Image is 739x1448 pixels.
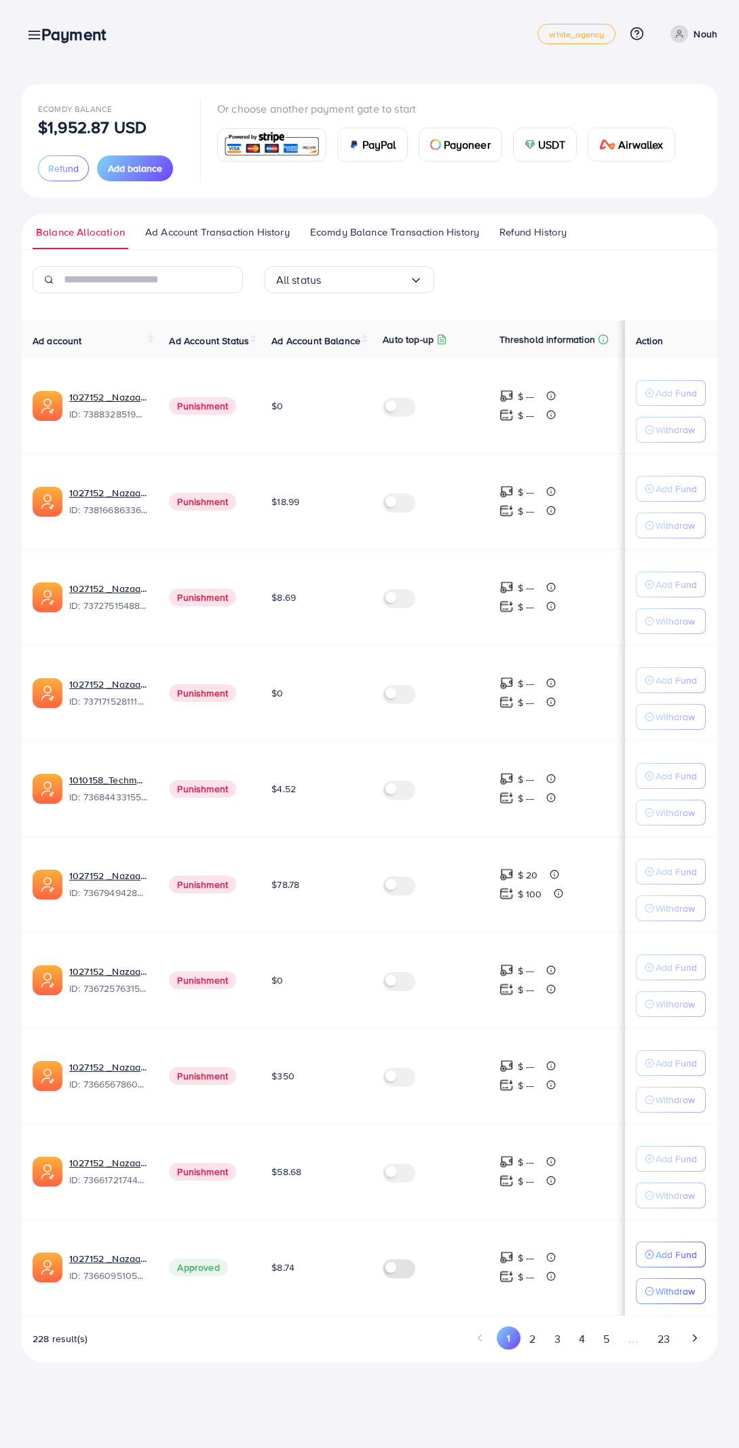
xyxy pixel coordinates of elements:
[33,1157,62,1187] img: ic-ads-acc.e4c84228.svg
[518,580,535,596] p: $ ---
[499,791,514,805] img: top-up amount
[499,1250,514,1265] img: top-up amount
[518,407,535,424] p: $ ---
[41,24,117,44] h3: Payment
[69,790,147,804] span: ID: 7368443315504726017
[69,390,147,422] div: <span class='underline'>1027152 _Nazaagency_019</span></br>7388328519014645761
[518,790,535,806] p: $ ---
[271,1069,295,1083] span: $350
[499,695,514,709] img: top-up amount
[419,128,502,162] a: cardPayoneer
[636,380,706,406] button: Add Fund
[321,270,409,291] input: Search for option
[169,971,236,989] span: Punishment
[69,965,147,996] div: <span class='underline'>1027152 _Nazaagency_016</span></br>7367257631523782657
[69,599,147,612] span: ID: 7372751548805726224
[518,1250,535,1266] p: $ ---
[497,1326,520,1350] button: Go to page 1
[69,503,147,517] span: ID: 7381668633665093648
[69,486,147,500] a: 1027152 _Nazaagency_023
[38,119,147,135] p: $1,952.87 USD
[656,1055,697,1071] p: Add Fund
[636,1242,706,1267] button: Add Fund
[499,676,514,690] img: top-up amount
[499,599,514,614] img: top-up amount
[665,25,717,43] a: Nouh
[69,582,147,595] a: 1027152 _Nazaagency_007
[636,608,706,634] button: Withdraw
[38,103,112,115] span: Ecomdy Balance
[499,389,514,403] img: top-up amount
[499,982,514,997] img: top-up amount
[33,1252,62,1282] img: ic-ads-acc.e4c84228.svg
[271,495,299,508] span: $18.99
[69,390,147,404] a: 1027152 _Nazaagency_019
[169,334,249,348] span: Ad Account Status
[265,266,434,293] div: Search for option
[217,128,326,162] a: card
[499,1059,514,1073] img: top-up amount
[518,675,535,692] p: $ ---
[362,136,396,153] span: PayPal
[588,128,675,162] a: cardAirwallex
[444,136,491,153] span: Payoneer
[499,580,514,595] img: top-up amount
[636,334,663,348] span: Action
[499,225,567,240] span: Refund History
[69,965,147,978] a: 1027152 _Nazaagency_016
[383,331,434,348] p: Auto top-up
[499,331,595,348] p: Threshold information
[518,1154,535,1170] p: $ ---
[518,1173,535,1189] p: $ ---
[33,487,62,517] img: ic-ads-acc.e4c84228.svg
[499,485,514,499] img: top-up amount
[69,407,147,421] span: ID: 7388328519014645761
[33,1061,62,1091] img: ic-ads-acc.e4c84228.svg
[499,1174,514,1188] img: top-up amount
[271,782,296,796] span: $4.52
[656,959,697,976] p: Add Fund
[271,973,283,987] span: $0
[69,582,147,613] div: <span class='underline'>1027152 _Nazaagency_007</span></br>7372751548805726224
[145,225,290,240] span: Ad Account Transaction History
[518,1077,535,1094] p: $ ---
[222,130,322,160] img: card
[33,678,62,708] img: ic-ads-acc.e4c84228.svg
[538,136,566,153] span: USDT
[499,887,514,901] img: top-up amount
[513,128,577,162] a: cardUSDT
[656,1151,697,1167] p: Add Fund
[169,684,236,702] span: Punishment
[636,476,706,502] button: Add Fund
[656,481,697,497] p: Add Fund
[69,486,147,517] div: <span class='underline'>1027152 _Nazaagency_023</span></br>7381668633665093648
[69,1060,147,1074] a: 1027152 _Nazaagency_0051
[69,1269,147,1282] span: ID: 7366095105679261697
[337,128,408,162] a: cardPayPal
[656,864,697,880] p: Add Fund
[549,30,604,39] span: white_agency
[518,1058,535,1075] p: $ ---
[518,694,535,711] p: $ ---
[169,397,236,415] span: Punishment
[636,859,706,885] button: Add Fund
[656,1187,695,1204] p: Withdraw
[656,709,695,725] p: Withdraw
[271,686,283,700] span: $0
[69,1060,147,1092] div: <span class='underline'>1027152 _Nazaagency_0051</span></br>7366567860828749825
[108,162,162,175] span: Add balance
[271,334,360,348] span: Ad Account Balance
[636,513,706,538] button: Withdraw
[525,139,535,150] img: card
[636,1087,706,1113] button: Withdraw
[33,1332,88,1345] span: 228 result(s)
[518,867,538,883] p: $ 20
[276,270,322,291] span: All status
[97,155,173,181] button: Add balance
[169,589,236,606] span: Punishment
[169,1259,227,1276] span: Approved
[518,1269,535,1285] p: $ ---
[469,1326,706,1352] ul: Pagination
[656,672,697,688] p: Add Fund
[310,225,479,240] span: Ecomdy Balance Transaction History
